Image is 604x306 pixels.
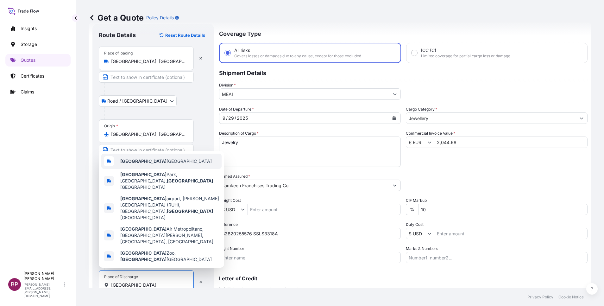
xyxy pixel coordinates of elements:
span: Road / [GEOGRAPHIC_DATA] [107,98,167,104]
label: Marks & Numbers [406,245,438,252]
button: Show suggestions [428,139,434,145]
p: [PERSON_NAME][EMAIL_ADDRESS][PERSON_NAME][DOMAIN_NAME] [23,283,63,298]
p: Insights [21,25,37,32]
div: Place of loading [104,51,133,56]
input: Enter amount [434,228,587,239]
input: Type to search division [219,88,389,100]
input: Your internal reference [219,228,401,239]
input: Full name [219,180,389,191]
label: Cargo Category [406,106,437,112]
input: Type amount [434,137,587,148]
p: Cookie Notice [558,295,584,300]
input: Place of Discharge [111,282,186,288]
span: airport, [PERSON_NAME][GEOGRAPHIC_DATA] (RUH), [GEOGRAPHIC_DATA], [GEOGRAPHIC_DATA] [120,195,219,221]
b: [GEOGRAPHIC_DATA] [120,257,167,262]
input: Number1, number2,... [406,252,588,263]
span: All risks [234,47,250,54]
p: Letter of Credit [219,276,588,281]
span: Covers losses or damages due to any cause, except for those excluded [234,54,361,59]
p: Get a Quote [89,13,144,23]
span: [GEOGRAPHIC_DATA] [120,158,212,164]
div: year, [236,114,249,122]
label: Division [219,82,236,88]
input: Duty Cost [406,228,428,239]
input: Freight Cost [219,204,241,215]
b: [GEOGRAPHIC_DATA] [120,172,167,177]
button: Calendar [389,113,399,123]
button: Select transport [99,95,177,107]
span: BP [11,281,18,288]
label: Named Assured [219,173,250,180]
span: Air Metropolitano, [GEOGRAPHIC_DATA][PERSON_NAME], [GEOGRAPHIC_DATA], [GEOGRAPHIC_DATA] [120,226,219,245]
button: Show suggestions [576,112,587,124]
span: Date of Departure [219,106,254,112]
b: [GEOGRAPHIC_DATA] [167,178,213,183]
div: month, [222,114,226,122]
div: Show suggestions [99,151,224,268]
span: Limited coverage for partial cargo loss or damage [421,54,510,59]
div: % [406,204,418,215]
p: Privacy Policy [527,295,553,300]
span: ICC (C) [421,47,436,54]
label: Description of Cargo [219,130,259,137]
button: Show suggestions [241,206,247,213]
b: [GEOGRAPHIC_DATA] [167,208,213,214]
p: [PERSON_NAME] [PERSON_NAME] [23,271,63,281]
b: [GEOGRAPHIC_DATA] [120,250,167,256]
div: / [226,114,228,122]
b: [GEOGRAPHIC_DATA] [120,226,167,232]
p: Storage [21,41,37,48]
label: Reference [219,221,238,228]
label: Duty Cost [406,221,424,228]
div: Place of Discharge [104,274,138,279]
p: Certificates [21,73,44,79]
input: Text to appear on certificate [99,144,194,156]
label: Freight Cost [219,197,241,204]
span: Zoo, [GEOGRAPHIC_DATA] [120,250,219,263]
label: CIF Markup [406,197,427,204]
b: [GEOGRAPHIC_DATA] [120,158,167,164]
input: Commercial Invoice Value [406,137,428,148]
input: Enter name [219,252,401,263]
p: Policy Details [146,15,174,21]
input: Text to appear on certificate [99,71,194,83]
span: Park, [GEOGRAPHIC_DATA], [GEOGRAPHIC_DATA] [120,171,219,190]
span: This shipment has a letter of credit [227,286,299,293]
button: Show suggestions [428,230,434,237]
label: Commercial Invoice Value [406,130,455,137]
input: Select a commodity type [406,112,576,124]
input: Enter percentage [418,204,588,215]
input: Place of loading [111,58,186,65]
input: Origin [111,131,186,137]
p: Quotes [21,57,35,63]
button: Show suggestions [389,180,400,191]
b: [GEOGRAPHIC_DATA] [120,196,167,201]
div: Origin [104,124,118,129]
div: / [235,114,236,122]
label: Flight Number [219,245,244,252]
input: Enter amount [248,204,400,215]
button: Show suggestions [389,88,400,100]
p: Shipment Details [219,63,588,82]
p: Claims [21,89,34,95]
div: day, [228,114,235,122]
